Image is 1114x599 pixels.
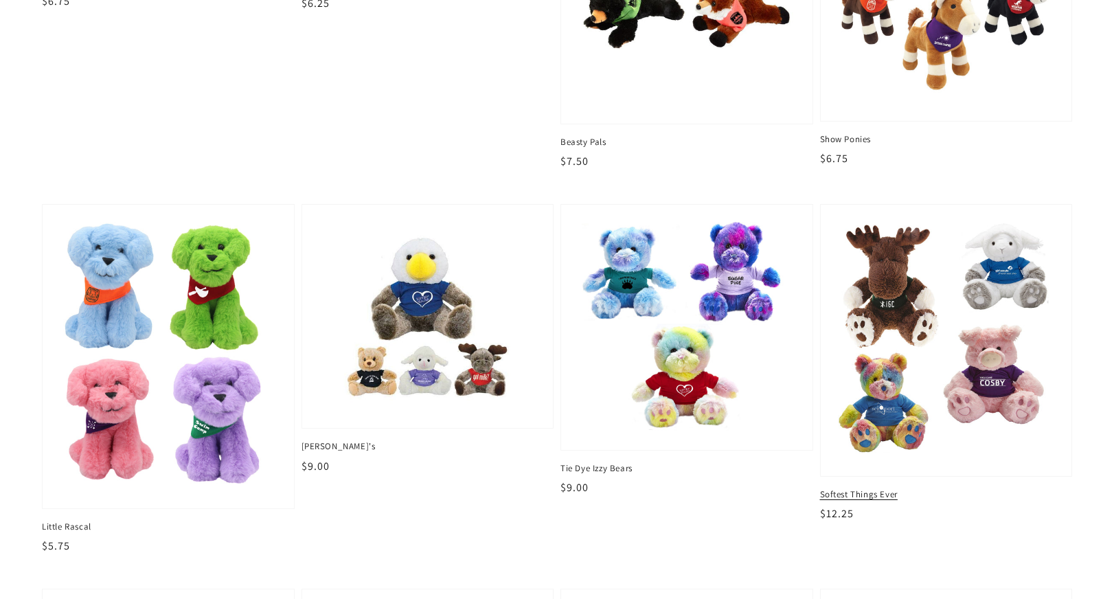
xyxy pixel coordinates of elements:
span: $9.00 [302,459,330,473]
img: Little Rascal [56,218,280,495]
a: Glenky's [PERSON_NAME]'s $9.00 [302,204,554,474]
img: Glenky's [316,218,540,414]
span: Tie Dye Izzy Bears [560,462,813,475]
span: Beasty Pals [560,136,813,148]
span: $7.50 [560,154,589,168]
span: Show Ponies [820,133,1073,146]
span: Softest Things Ever [820,488,1073,501]
a: Tie Dye Izzy Bears Tie Dye Izzy Bears $9.00 [560,204,813,496]
span: $5.75 [42,539,70,553]
a: Little Rascal Little Rascal $5.75 [42,204,295,554]
span: [PERSON_NAME]'s [302,440,554,453]
span: Little Rascal [42,521,295,533]
span: $6.75 [820,151,848,166]
span: $9.00 [560,480,589,495]
img: Tie Dye Izzy Bears [575,218,799,436]
span: $12.25 [820,506,854,521]
img: Softest Things Ever [831,215,1061,466]
a: Softest Things Ever Softest Things Ever $12.25 [820,204,1073,522]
